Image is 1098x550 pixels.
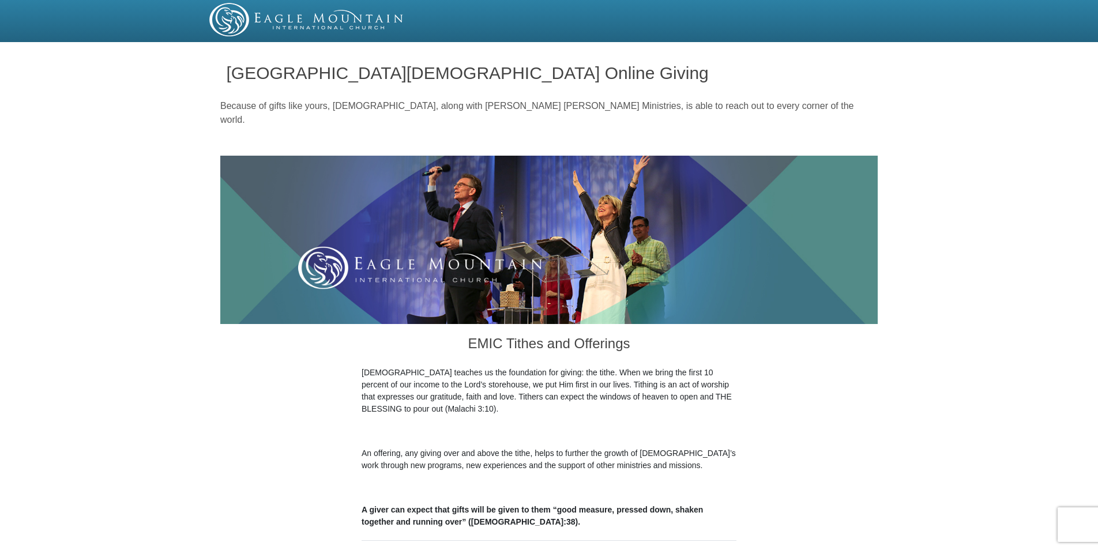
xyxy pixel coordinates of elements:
[362,324,736,367] h3: EMIC Tithes and Offerings
[362,447,736,472] p: An offering, any giving over and above the tithe, helps to further the growth of [DEMOGRAPHIC_DAT...
[220,99,878,127] p: Because of gifts like yours, [DEMOGRAPHIC_DATA], along with [PERSON_NAME] [PERSON_NAME] Ministrie...
[227,63,872,82] h1: [GEOGRAPHIC_DATA][DEMOGRAPHIC_DATA] Online Giving
[362,367,736,415] p: [DEMOGRAPHIC_DATA] teaches us the foundation for giving: the tithe. When we bring the first 10 pe...
[362,505,703,526] b: A giver can expect that gifts will be given to them “good measure, pressed down, shaken together ...
[209,3,404,36] img: EMIC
